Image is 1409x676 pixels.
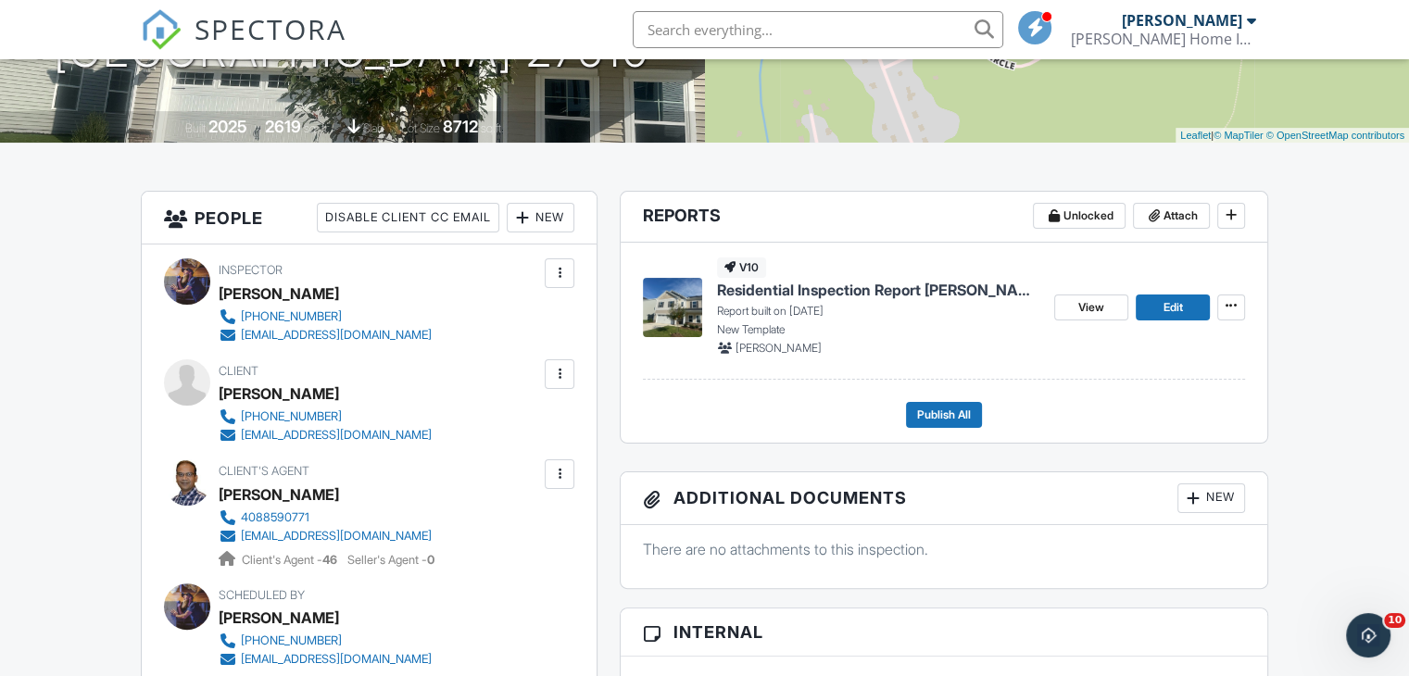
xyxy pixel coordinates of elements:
p: There are no attachments to this inspection. [643,539,1245,559]
a: [PHONE_NUMBER] [219,407,432,426]
a: [EMAIL_ADDRESS][DOMAIN_NAME] [219,326,432,344]
h3: Internal [621,608,1267,657]
div: 2619 [265,117,301,136]
span: sq. ft. [304,121,330,135]
div: [PHONE_NUMBER] [241,309,342,324]
span: slab [363,121,384,135]
div: New [1177,483,1245,513]
a: [EMAIL_ADDRESS][DOMAIN_NAME] [219,650,432,669]
a: © OpenStreetMap contributors [1266,130,1404,141]
span: Client's Agent [219,464,309,478]
div: 2025 [208,117,247,136]
a: [PHONE_NUMBER] [219,632,432,650]
span: Built [185,121,206,135]
div: J.B. Simpson Home Inspection [1071,30,1256,48]
span: Seller's Agent - [347,553,434,567]
strong: 0 [427,553,434,567]
div: [PHONE_NUMBER] [241,409,342,424]
span: Client's Agent - [242,553,340,567]
span: Inspector [219,263,283,277]
div: [EMAIL_ADDRESS][DOMAIN_NAME] [241,328,432,343]
div: [EMAIL_ADDRESS][DOMAIN_NAME] [241,428,432,443]
a: [EMAIL_ADDRESS][DOMAIN_NAME] [219,426,432,444]
span: sq.ft. [481,121,504,135]
div: 4088590771 [241,510,309,525]
div: [PERSON_NAME] [219,604,339,632]
div: [PHONE_NUMBER] [241,633,342,648]
div: | [1176,128,1409,144]
div: [PERSON_NAME] [219,380,339,407]
a: 4088590771 [219,508,432,527]
div: [PERSON_NAME] [219,481,339,508]
input: Search everything... [633,11,1003,48]
div: [EMAIL_ADDRESS][DOMAIN_NAME] [241,652,432,667]
a: [PHONE_NUMBER] [219,307,432,326]
strong: 46 [322,553,337,567]
div: 8712 [443,117,478,136]
span: SPECTORA [195,9,346,48]
a: SPECTORA [141,25,346,64]
a: Leaflet [1180,130,1211,141]
a: © MapTiler [1214,130,1264,141]
span: 10 [1384,613,1405,628]
iframe: Intercom live chat [1346,613,1390,657]
div: [PERSON_NAME] [1122,11,1242,30]
a: [EMAIL_ADDRESS][DOMAIN_NAME] [219,527,432,545]
span: Client [219,364,258,378]
div: [EMAIL_ADDRESS][DOMAIN_NAME] [241,529,432,544]
img: The Best Home Inspection Software - Spectora [141,9,182,50]
div: Disable Client CC Email [317,203,499,232]
span: Lot Size [401,121,440,135]
div: [PERSON_NAME] [219,280,339,307]
span: Scheduled By [219,588,305,602]
h3: Additional Documents [621,472,1267,525]
div: New [507,203,574,232]
h3: People [142,192,597,244]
